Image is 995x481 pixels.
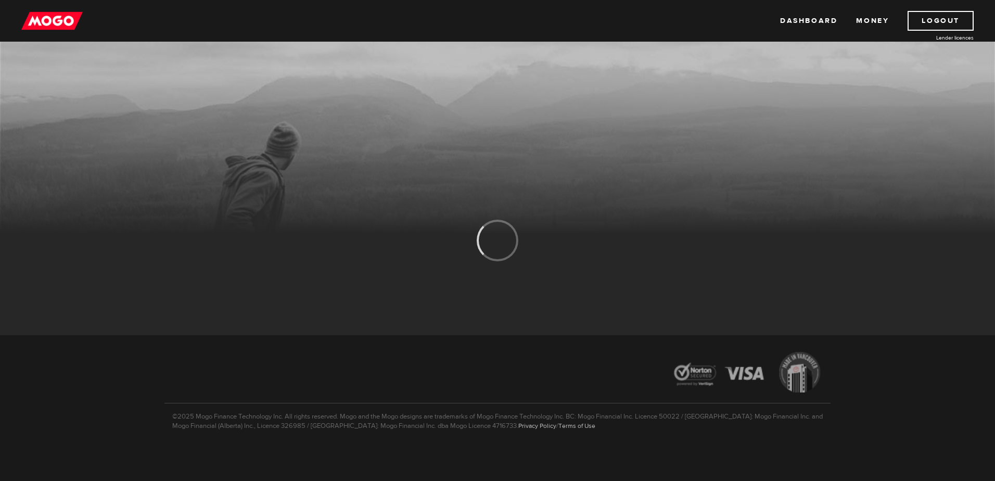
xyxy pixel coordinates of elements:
a: Terms of Use [558,422,595,430]
a: Logout [908,11,974,31]
a: Dashboard [780,11,837,31]
img: legal-icons-92a2ffecb4d32d839781d1b4e4802d7b.png [664,344,831,403]
p: ©2025 Mogo Finance Technology Inc. All rights reserved. Mogo and the Mogo designs are trademarks ... [164,403,831,431]
a: Money [856,11,889,31]
a: Privacy Policy [518,422,556,430]
a: Lender licences [896,34,974,42]
img: mogo_logo-11ee424be714fa7cbb0f0f49df9e16ec.png [21,11,83,31]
